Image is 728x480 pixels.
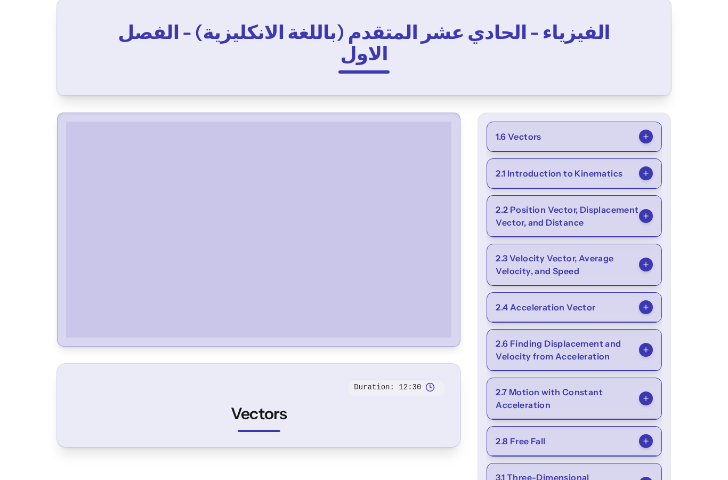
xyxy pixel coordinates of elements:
[496,252,639,277] span: 2.3 Velocity Vector, Average Velocity, and Speed
[354,382,421,393] span: Duration: 12:30
[487,293,661,322] button: 2.4 Acceleration Vector
[496,130,541,143] span: 1.6 Vectors
[496,203,639,229] span: 2.2 Position Vector, Displacement Vector, and Distance
[496,386,639,411] span: 2.7 Motion with Constant Acceleration
[496,167,622,180] span: 2.1 Introduction to Kinematics
[487,122,661,151] button: 1.6 Vectors
[487,378,661,419] button: 2.7 Motion with Constant Acceleration
[487,159,661,188] button: 2.1 Introduction to Kinematics
[487,330,661,371] button: 2.6 Finding Displacement and Velocity from Acceleration
[496,337,639,363] span: 2.6 Finding Displacement and Velocity from Acceleration
[72,404,446,423] h2: Vectors
[496,301,595,314] span: 2.4 Acceleration Vector
[487,427,661,456] button: 2.8 Free Fall
[487,196,661,237] button: 2.2 Position Vector, Displacement Vector, and Distance
[109,21,619,64] h2: الفيزياء - الحادي عشر المتقدم (باللغة الانكليزية) - الفصل الاول
[496,435,545,447] span: 2.8 Free Fall
[487,244,661,285] button: 2.3 Velocity Vector, Average Velocity, and Speed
